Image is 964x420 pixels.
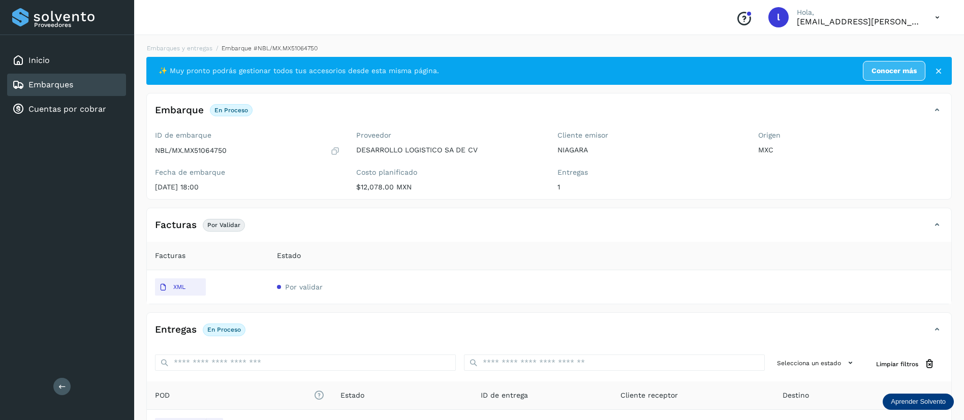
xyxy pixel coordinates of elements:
[481,390,528,401] span: ID de entrega
[207,326,241,333] p: En proceso
[34,21,122,28] p: Proveedores
[773,354,860,371] button: Selecciona un estado
[883,394,954,410] div: Aprender Solvento
[7,98,126,120] div: Cuentas por cobrar
[557,146,742,154] p: NIAGARA
[758,131,943,140] label: Origen
[155,250,185,261] span: Facturas
[557,183,742,191] p: 1
[356,168,541,177] label: Costo planificado
[147,321,951,346] div: EntregasEn proceso
[7,49,126,72] div: Inicio
[155,168,340,177] label: Fecha de embarque
[147,45,212,52] a: Embarques y entregas
[155,219,197,231] h4: Facturas
[557,131,742,140] label: Cliente emisor
[891,398,946,406] p: Aprender Solvento
[868,354,943,373] button: Limpiar filtros
[207,221,240,229] p: Por validar
[277,250,301,261] span: Estado
[155,105,204,116] h4: Embarque
[155,324,197,336] h4: Entregas
[159,66,439,76] span: ✨ Muy pronto podrás gestionar todos tus accesorios desde esta misma página.
[155,183,340,191] p: [DATE] 18:00
[557,168,742,177] label: Entregas
[863,61,925,81] a: Conocer más
[146,44,952,53] nav: breadcrumb
[28,104,106,114] a: Cuentas por cobrar
[28,80,73,89] a: Embarques
[758,146,943,154] p: MXC
[28,55,50,65] a: Inicio
[214,107,248,114] p: En proceso
[147,216,951,242] div: FacturasPor validar
[147,102,951,127] div: EmbarqueEn proceso
[356,183,541,191] p: $12,078.00 MXN
[797,17,919,26] p: lauraamalia.castillo@xpertal.com
[340,390,364,401] span: Estado
[155,131,340,140] label: ID de embarque
[7,74,126,96] div: Embarques
[876,360,918,369] span: Limpiar filtros
[222,45,318,52] span: Embarque #NBL/MX.MX51064750
[155,146,227,155] p: NBL/MX.MX51064750
[173,283,185,290] p: XML
[285,283,323,291] span: Por validar
[620,390,678,401] span: Cliente receptor
[155,278,206,296] button: XML
[356,146,541,154] p: DESARROLLO LOGISTICO SA DE CV
[783,390,809,401] span: Destino
[797,8,919,17] p: Hola,
[155,390,324,401] span: POD
[356,131,541,140] label: Proveedor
